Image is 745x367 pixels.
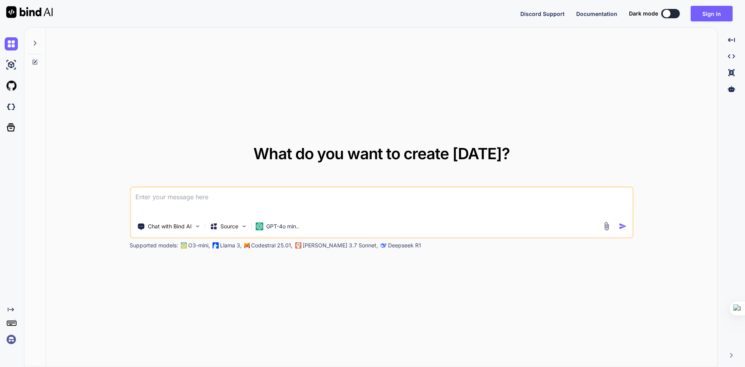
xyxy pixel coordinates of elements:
[180,242,187,249] img: GPT-4
[130,242,178,249] p: Supported models:
[244,243,249,248] img: Mistral-AI
[691,6,733,21] button: Sign in
[253,144,510,163] span: What do you want to create [DATE]?
[388,242,421,249] p: Deepseek R1
[220,223,238,230] p: Source
[255,223,263,230] img: GPT-4o mini
[251,242,293,249] p: Codestral 25.01,
[380,242,386,249] img: claude
[602,222,611,231] img: attachment
[576,10,617,17] span: Documentation
[629,10,658,17] span: Dark mode
[241,223,247,230] img: Pick Models
[188,242,210,249] p: O3-mini,
[5,100,18,113] img: darkCloudIdeIcon
[619,222,627,230] img: icon
[5,58,18,71] img: ai-studio
[520,10,565,18] button: Discord Support
[295,242,301,249] img: claude
[5,333,18,346] img: signin
[194,223,201,230] img: Pick Tools
[6,6,53,18] img: Bind AI
[5,79,18,92] img: githubLight
[220,242,242,249] p: Llama 3,
[148,223,192,230] p: Chat with Bind AI
[520,10,565,17] span: Discord Support
[303,242,378,249] p: [PERSON_NAME] 3.7 Sonnet,
[266,223,299,230] p: GPT-4o min..
[212,242,218,249] img: Llama2
[576,10,617,18] button: Documentation
[5,37,18,50] img: chat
